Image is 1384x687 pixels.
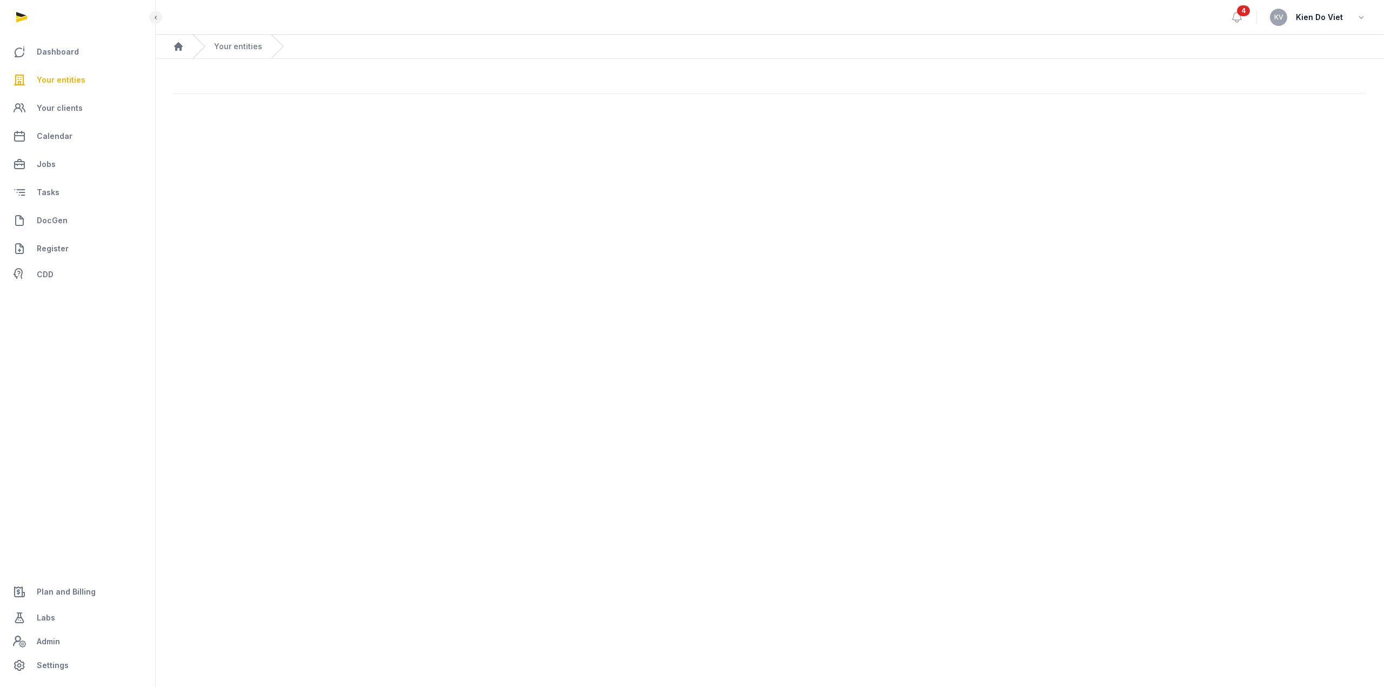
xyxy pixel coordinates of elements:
[9,605,147,631] a: Labs
[156,35,1384,59] nav: Breadcrumb
[9,652,147,678] a: Settings
[37,158,56,171] span: Jobs
[37,74,85,86] span: Your entities
[37,585,96,598] span: Plan and Billing
[9,264,147,285] a: CDD
[9,208,147,234] a: DocGen
[37,242,69,255] span: Register
[9,179,147,205] a: Tasks
[9,67,147,93] a: Your entities
[9,95,147,121] a: Your clients
[37,214,68,227] span: DocGen
[37,635,60,648] span: Admin
[9,236,147,262] a: Register
[37,611,55,624] span: Labs
[37,268,54,281] span: CDD
[37,45,79,58] span: Dashboard
[1270,9,1287,26] button: KV
[37,186,59,199] span: Tasks
[37,102,83,115] span: Your clients
[214,41,262,52] a: Your entities
[37,130,72,143] span: Calendar
[9,579,147,605] a: Plan and Billing
[37,659,69,672] span: Settings
[9,631,147,652] a: Admin
[9,39,147,65] a: Dashboard
[1274,14,1283,21] span: KV
[9,123,147,149] a: Calendar
[9,151,147,177] a: Jobs
[1237,5,1250,16] span: 4
[1296,11,1343,24] span: Kien Do Viet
